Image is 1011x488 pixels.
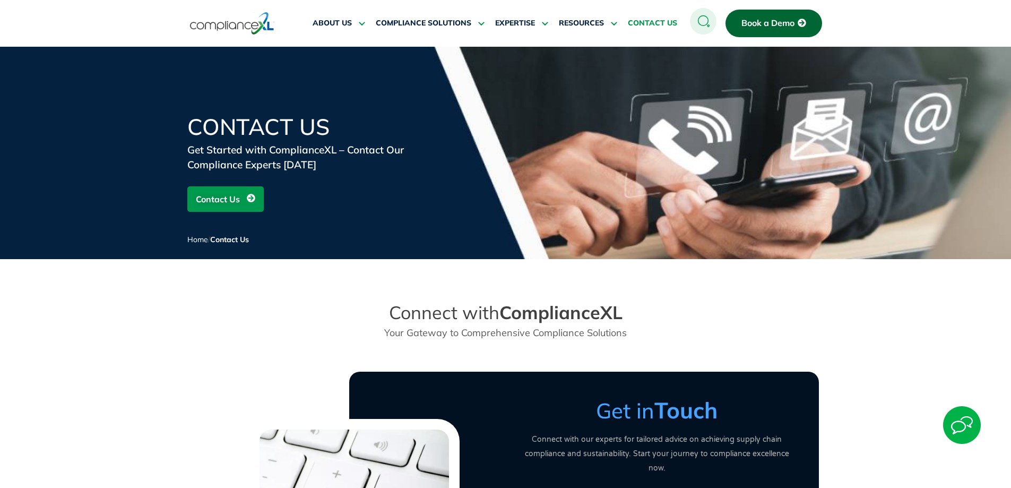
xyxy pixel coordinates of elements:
[376,19,471,28] span: COMPLIANCE SOLUTIONS
[725,10,822,37] a: Book a Demo
[190,11,274,36] img: logo-one.svg
[376,11,485,36] a: COMPLIANCE SOLUTIONS
[313,19,352,28] span: ABOUT US
[187,235,249,244] span: /
[943,406,981,444] img: Start Chat
[559,11,617,36] a: RESOURCES
[210,235,249,244] span: Contact Us
[187,186,264,212] a: Contact Us
[628,11,677,36] a: CONTACT US
[516,397,798,424] h3: Get in
[499,301,623,324] strong: ComplianceXL
[187,235,208,244] a: Home
[628,19,677,28] span: CONTACT US
[559,19,604,28] span: RESOURCES
[313,11,365,36] a: ABOUT US
[654,396,718,424] strong: Touch
[187,142,442,172] div: Get Started with ComplianceXL – Contact Our Compliance Experts [DATE]
[495,11,548,36] a: EXPERTISE
[495,19,535,28] span: EXPERTISE
[187,116,442,138] h1: Contact Us
[196,189,240,209] span: Contact Us
[741,19,794,28] span: Book a Demo
[350,326,662,340] p: Your Gateway to Comprehensive Compliance Solutions
[516,432,798,475] p: Connect with our experts for tailored advice on achieving supply chain compliance and sustainabil...
[350,302,662,324] h2: Connect with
